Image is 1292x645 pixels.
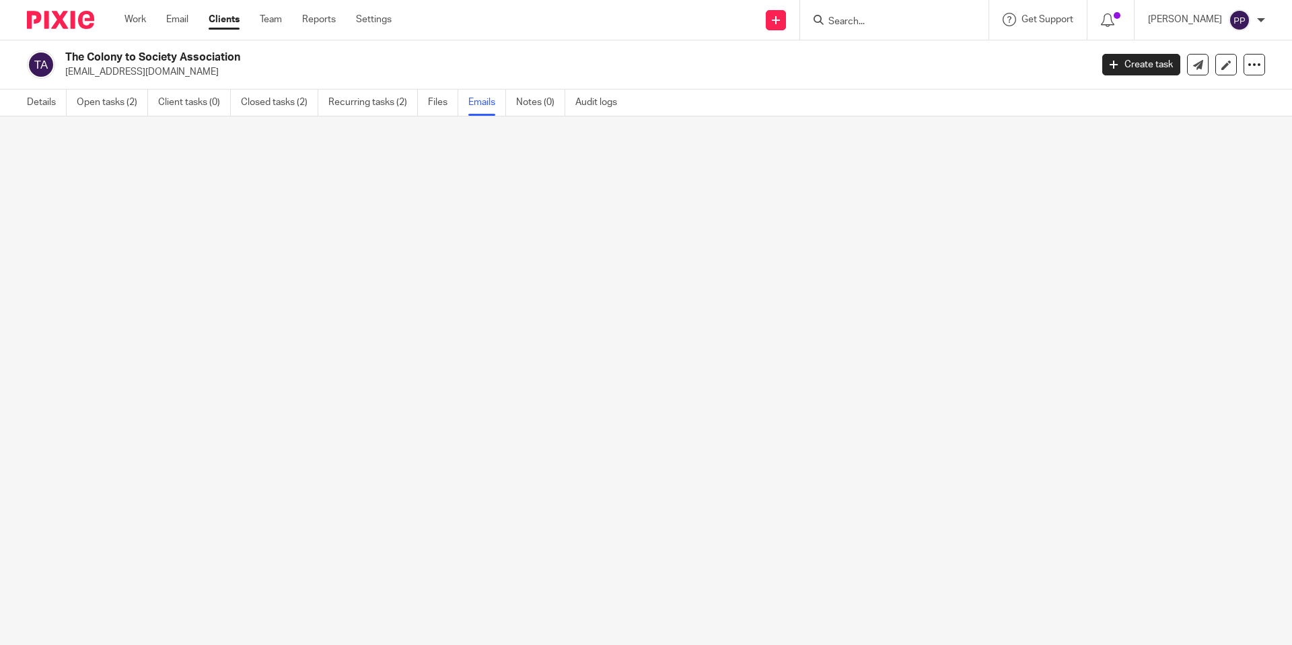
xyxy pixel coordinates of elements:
[1021,15,1073,24] span: Get Support
[158,90,231,116] a: Client tasks (0)
[302,13,336,26] a: Reports
[65,65,1082,79] p: [EMAIL_ADDRESS][DOMAIN_NAME]
[124,13,146,26] a: Work
[260,13,282,26] a: Team
[27,50,55,79] img: svg%3E
[1148,13,1222,26] p: [PERSON_NAME]
[827,16,948,28] input: Search
[468,90,506,116] a: Emails
[241,90,318,116] a: Closed tasks (2)
[356,13,392,26] a: Settings
[209,13,240,26] a: Clients
[166,13,188,26] a: Email
[516,90,565,116] a: Notes (0)
[1187,54,1209,75] a: Send new email
[27,90,67,116] a: Details
[428,90,458,116] a: Files
[575,90,627,116] a: Audit logs
[1229,9,1250,31] img: svg%3E
[1102,54,1180,75] a: Create task
[1215,54,1237,75] a: Edit client
[65,50,879,65] h2: The Colony to Society Association
[328,90,418,116] a: Recurring tasks (2)
[77,90,148,116] a: Open tasks (2)
[27,11,94,29] img: Pixie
